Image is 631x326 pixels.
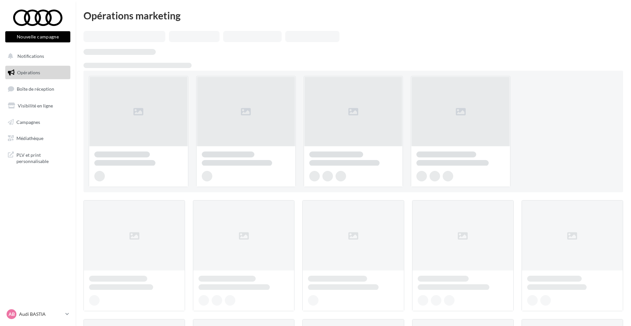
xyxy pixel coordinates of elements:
span: Boîte de réception [17,86,54,92]
span: Campagnes [16,119,40,125]
a: Campagnes [4,115,72,129]
div: Opérations marketing [83,11,623,20]
a: Opérations [4,66,72,80]
span: Notifications [17,53,44,59]
span: AB [9,311,15,317]
a: Médiathèque [4,131,72,145]
span: Opérations [17,70,40,75]
span: Visibilité en ligne [18,103,53,108]
a: Boîte de réception [4,82,72,96]
p: Audi BASTIA [19,311,63,317]
button: Nouvelle campagne [5,31,70,42]
a: AB Audi BASTIA [5,308,70,320]
span: PLV et print personnalisable [16,151,68,165]
a: PLV et print personnalisable [4,148,72,167]
span: Médiathèque [16,135,43,141]
button: Notifications [4,49,69,63]
a: Visibilité en ligne [4,99,72,113]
